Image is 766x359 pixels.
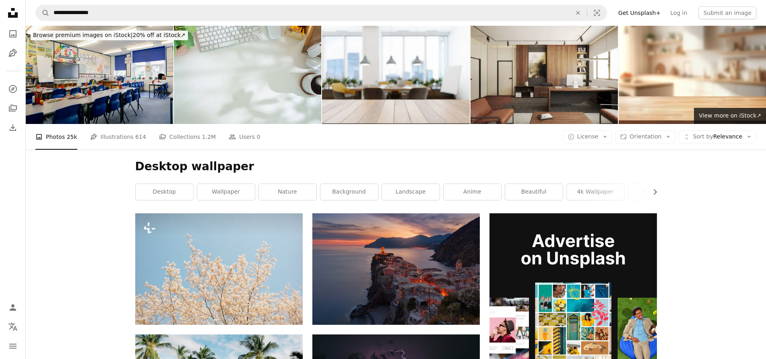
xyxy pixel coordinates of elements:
div: 20% off at iStock ↗ [31,31,188,40]
span: Browse premium images on iStock | [33,32,132,38]
button: scroll list to the right [648,184,657,200]
a: aerial view of village on mountain cliff during orange sunset [312,265,480,272]
a: wallpaper [197,184,255,200]
span: 614 [135,132,146,141]
a: landscape [382,184,440,200]
span: License [577,133,599,140]
button: Language [5,319,21,335]
button: License [563,130,613,143]
button: Menu [5,338,21,354]
img: Empty wooden table front kitchen blurred background. [619,26,766,124]
a: Collections 1.2M [159,124,216,150]
span: 0 [257,132,260,141]
a: 4k wallpaper [567,184,624,200]
a: Explore [5,81,21,97]
img: Wood Empty Surface And Abstract Blur Meeting Room With Conference Table, Yellow Chairs And Plants. [322,26,469,124]
button: Clear [569,5,587,21]
a: inspiration [628,184,686,200]
span: 1.2M [202,132,216,141]
a: Collections [5,100,21,116]
a: Log in / Sign up [5,299,21,316]
a: nature [259,184,316,200]
button: Visual search [587,5,607,21]
a: Log in [665,6,692,19]
a: background [320,184,378,200]
img: a tree with white flowers against a blue sky [135,213,303,325]
a: Illustrations [5,45,21,61]
button: Sort byRelevance [679,130,756,143]
img: Director office. Interior design. Computer Generated Image Of Office. Architectural Visualization... [471,26,618,124]
img: Empty Classroom [26,26,173,124]
a: Download History [5,120,21,136]
a: a tree with white flowers against a blue sky [135,265,303,272]
span: View more on iStock ↗ [699,112,761,119]
a: Users 0 [229,124,260,150]
a: Photos [5,26,21,42]
a: beautiful [505,184,563,200]
button: Orientation [615,130,675,143]
a: Browse premium images on iStock|20% off at iStock↗ [26,26,193,45]
a: Illustrations 614 [90,124,146,150]
form: Find visuals sitewide [35,5,607,21]
img: Top view white office desk with keyboard, coffee cup, headphone and stationery. [174,26,321,124]
button: Search Unsplash [36,5,50,21]
h1: Desktop wallpaper [135,159,657,174]
span: Relevance [693,133,742,141]
a: Home — Unsplash [5,5,21,23]
img: aerial view of village on mountain cliff during orange sunset [312,213,480,325]
a: View more on iStock↗ [694,108,766,124]
a: Get Unsplash+ [613,6,665,19]
a: desktop [136,184,193,200]
span: Sort by [693,133,713,140]
button: Submit an image [698,6,756,19]
span: Orientation [630,133,661,140]
a: anime [444,184,501,200]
